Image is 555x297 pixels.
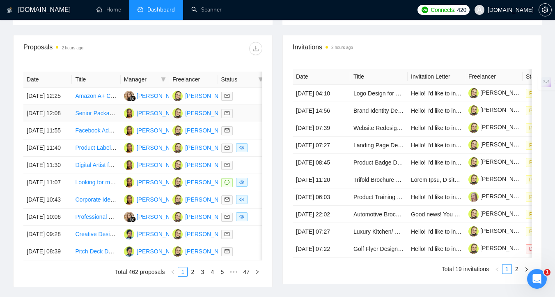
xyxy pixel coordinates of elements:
[23,243,72,260] td: [DATE] 08:39
[75,196,177,203] a: Corporate Identity for [DOMAIN_NAME]
[524,267,529,272] span: right
[208,267,217,276] a: 4
[293,85,350,102] td: [DATE] 04:10
[172,143,183,153] img: AS
[293,42,532,52] span: Invitations
[468,158,527,165] a: [PERSON_NAME]
[526,228,554,234] a: Pending
[72,157,120,174] td: Digital Artist for Social Media Campaign
[23,226,72,243] td: [DATE] 09:28
[293,119,350,137] td: [DATE] 07:39
[526,176,554,183] a: Pending
[124,248,184,254] a: AO[PERSON_NAME]
[350,188,408,206] td: Product Training Consultant – On-site Role (Contract / Full-Time)
[185,230,232,239] div: [PERSON_NAME]
[539,3,552,16] button: setting
[72,139,120,157] td: Product Label Design Specialist Needed
[353,246,475,252] a: Golf Flyer Design for Teaching Pros and Clients
[526,141,550,150] span: Pending
[221,75,255,84] span: Status
[468,209,479,219] img: c1ANJdDIEFa5DN5yolPp7_u0ZhHZCEfhnwVqSjyrCV9hqZg5SCKUb7hD_oUrqvcJOM
[227,267,240,277] span: •••
[170,269,175,274] span: left
[442,264,489,274] li: Total 19 invitations
[468,244,479,254] img: c1ANJdDIEFa5DN5yolPp7_u0ZhHZCEfhnwVqSjyrCV9hqZg5SCKUb7hD_oUrqvcJOM
[240,267,252,277] li: 47
[457,5,466,14] span: 420
[353,228,465,235] a: Luxury Kitchen/ Wardrobe Catalog designer
[526,142,554,148] a: Pending
[172,230,232,237] a: AS[PERSON_NAME]
[185,109,232,118] div: [PERSON_NAME]
[23,174,72,191] td: [DATE] 11:07
[124,160,134,170] img: D
[172,212,183,222] img: AS
[522,264,532,274] button: right
[72,209,120,226] td: Professional Branding Package Designer Needed
[130,95,136,101] img: gigradar-bm.png
[185,212,232,221] div: [PERSON_NAME]
[350,102,408,119] td: Brand Identity Design
[468,227,527,234] a: [PERSON_NAME]
[252,267,262,277] button: right
[188,267,197,277] li: 2
[468,141,527,148] a: [PERSON_NAME]
[137,230,184,239] div: [PERSON_NAME]
[477,7,482,13] span: user
[350,154,408,171] td: Product Badge Design for Pitch Size of Chain-link (Figma)
[227,267,240,277] li: Next 5 Pages
[124,108,134,118] img: D
[23,88,72,105] td: [DATE] 12:25
[468,193,527,200] a: [PERSON_NAME]
[526,227,550,236] span: Pending
[468,89,527,96] a: [PERSON_NAME]
[7,4,13,17] img: logo
[225,128,229,133] span: mail
[124,127,184,133] a: D[PERSON_NAME]
[526,210,550,219] span: Pending
[350,240,408,258] td: Golf Flyer Design for Teaching Pros and Clients
[124,92,184,99] a: KY[PERSON_NAME]
[293,154,350,171] td: [DATE] 08:45
[124,144,184,151] a: D[PERSON_NAME]
[72,122,120,139] td: Facebook Ads Designer For S3xual Wellness Brand
[124,230,184,237] a: AO[PERSON_NAME]
[137,143,184,152] div: [PERSON_NAME]
[172,125,183,136] img: AS
[225,232,229,237] span: mail
[75,213,202,220] a: Professional Branding Package Designer Needed
[512,265,521,274] a: 2
[159,73,167,86] span: filter
[137,195,184,204] div: [PERSON_NAME]
[185,195,232,204] div: [PERSON_NAME]
[75,93,211,99] a: Amazon A+ Content & Product Page Image Designer
[172,92,232,99] a: AS[PERSON_NAME]
[293,171,350,188] td: [DATE] 11:20
[75,162,176,168] a: Digital Artist for Social Media Campaign
[72,88,120,105] td: Amazon A+ Content & Product Page Image Designer
[217,267,227,277] li: 5
[527,269,547,289] iframe: Intercom live chat
[353,90,472,97] a: Logo Design for Outdoor Recreation Company
[188,267,197,276] a: 2
[130,216,136,222] img: gigradar-bm.png
[353,211,518,218] a: Automotive Brochure Design for Tailor-Made Accessory Package
[124,91,134,101] img: KY
[198,267,207,276] a: 3
[350,137,408,154] td: Landing Page Development for Accounting & Tax Services for Physicians
[257,73,265,86] span: filter
[353,125,476,131] a: Website Redesign/ facelift for [DOMAIN_NAME]
[468,192,479,202] img: c1UE4gag26qOuTbQUVp1U3MDvO7B6IajC9Yof1seszEo0JPYi2QW1WBqo0AQjva5yy
[172,127,232,133] a: AS[PERSON_NAME]
[526,90,554,96] a: Pending
[468,107,527,113] a: [PERSON_NAME]
[75,144,178,151] a: Product Label Design Specialist Needed
[241,267,252,276] a: 47
[468,140,479,150] img: c1ANJdDIEFa5DN5yolPp7_u0ZhHZCEfhnwVqSjyrCV9hqZg5SCKUb7hD_oUrqvcJOM
[75,248,248,255] a: Pitch Deck Design Expert – Create a Stunning Investor-Ready Deck
[353,142,539,148] a: Landing Page Development for Accounting & Tax Services for Physicians
[172,213,232,220] a: AS[PERSON_NAME]
[252,267,262,277] li: Next Page
[72,191,120,209] td: Corporate Identity for spectral.codes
